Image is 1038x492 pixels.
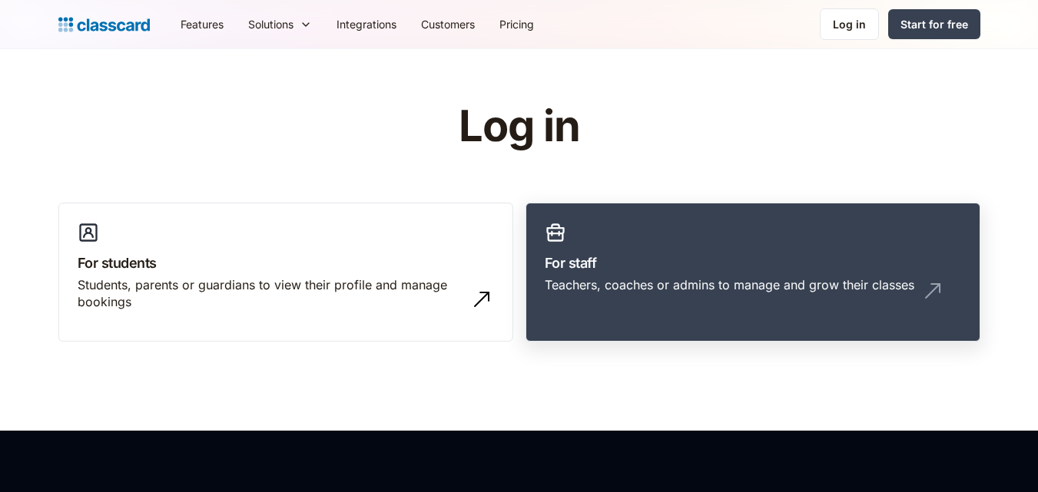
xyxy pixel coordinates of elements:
[833,16,866,32] div: Log in
[58,14,150,35] a: home
[324,7,409,41] a: Integrations
[487,7,546,41] a: Pricing
[78,276,463,311] div: Students, parents or guardians to view their profile and manage bookings
[888,9,980,39] a: Start for free
[545,253,961,273] h3: For staff
[248,16,293,32] div: Solutions
[409,7,487,41] a: Customers
[78,253,494,273] h3: For students
[168,7,236,41] a: Features
[526,203,980,342] a: For staffTeachers, coaches or admins to manage and grow their classes
[820,8,879,40] a: Log in
[900,16,968,32] div: Start for free
[275,103,763,150] h1: Log in
[545,276,914,293] div: Teachers, coaches or admins to manage and grow their classes
[236,7,324,41] div: Solutions
[58,203,513,342] a: For studentsStudents, parents or guardians to view their profile and manage bookings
